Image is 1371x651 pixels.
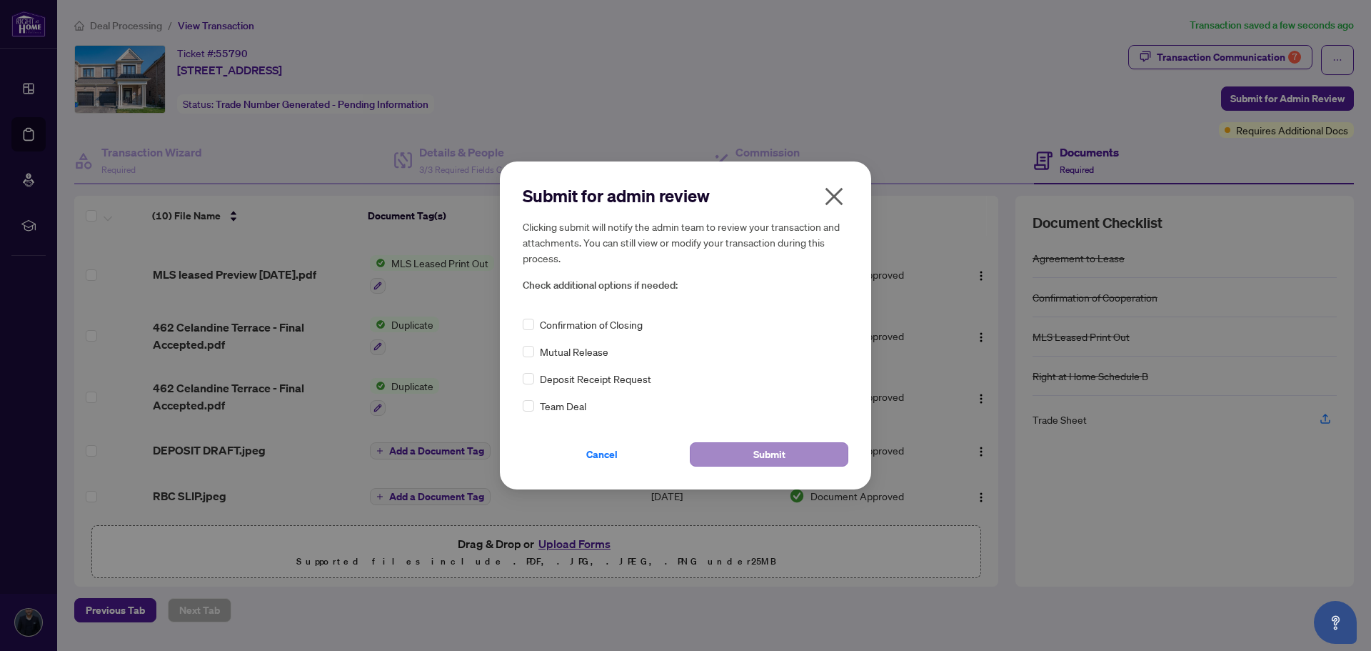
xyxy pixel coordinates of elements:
span: Mutual Release [540,344,608,359]
span: Confirmation of Closing [540,317,643,332]
span: Team Deal [540,398,586,414]
span: Check additional options if needed: [523,277,848,294]
button: Submit [690,442,848,467]
h2: Submit for admin review [523,184,848,207]
span: Cancel [586,443,618,466]
h5: Clicking submit will notify the admin team to review your transaction and attachments. You can st... [523,219,848,266]
span: Submit [753,443,785,466]
span: Deposit Receipt Request [540,371,651,387]
span: close [823,185,845,208]
button: Cancel [523,442,681,467]
button: Open asap [1314,601,1357,644]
